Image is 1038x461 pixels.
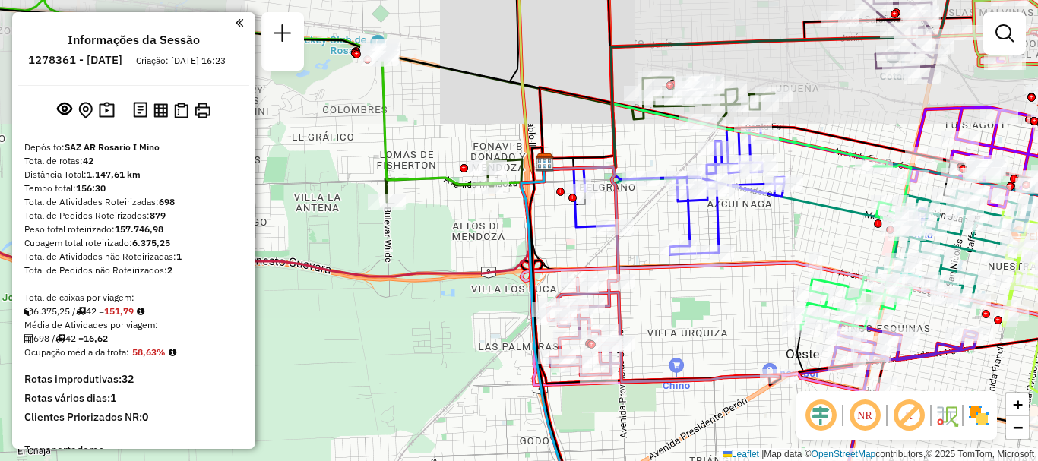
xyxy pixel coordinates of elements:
strong: 1 [176,251,182,262]
i: Total de rotas [55,334,65,343]
span: Exibir rótulo [891,397,927,434]
em: Média calculada utilizando a maior ocupação (%Peso ou %Cubagem) de cada rota da sessão. Rotas cro... [169,348,176,357]
a: OpenStreetMap [812,449,876,459]
div: Tempo total: [24,182,243,195]
span: − [1013,418,1023,437]
img: Exibir/Ocultar setores [967,403,991,428]
h4: Informações da Sessão [68,33,200,47]
div: Criação: [DATE] 16:23 [130,54,232,68]
strong: 32 [122,372,134,386]
span: Ocupação média da frota: [24,346,129,358]
div: Distância Total: [24,168,243,182]
img: Fluxo de ruas [935,403,959,428]
strong: 2 [167,264,172,276]
span: Ocultar deslocamento [802,397,839,434]
div: Map data © contributors,© 2025 TomTom, Microsoft [719,448,1038,461]
div: Total de Atividades não Roteirizadas: [24,250,243,264]
button: Imprimir Rotas [191,99,214,122]
button: Centralizar mapa no depósito ou ponto de apoio [75,99,96,122]
div: 698 / 42 = [24,332,243,346]
button: Visualizar Romaneio [171,99,191,122]
strong: 42 [83,155,93,166]
h4: Transportadoras [24,444,243,456]
div: Média de Atividades por viagem: [24,318,243,332]
a: Nova sessão e pesquisa [267,18,298,52]
img: SAZ AR Rosario I Mino [535,153,555,172]
a: Clique aqui para minimizar o painel [236,14,243,31]
i: Total de Atividades [24,334,33,343]
span: Ocultar NR [847,397,883,434]
div: Depósito: [24,141,243,154]
div: 6.375,25 / 42 = [24,305,243,318]
strong: 1 [110,391,116,405]
span: | [761,449,764,459]
button: Visualizar relatório de Roteirização [150,99,171,120]
strong: 6.375,25 [132,237,170,248]
strong: 151,79 [104,305,134,317]
div: Total de Pedidos Roteirizados: [24,209,243,223]
div: Peso total roteirizado: [24,223,243,236]
a: Zoom in [1006,393,1029,416]
h4: Clientes Priorizados NR: [24,411,243,424]
strong: SAZ AR Rosario I Mino [65,141,160,153]
i: Total de rotas [76,307,86,316]
strong: 16,62 [84,333,108,344]
i: Cubagem total roteirizado [24,307,33,316]
h6: 1278361 - [DATE] [28,53,122,67]
div: Total de Pedidos não Roteirizados: [24,264,243,277]
h4: Rotas vários dias: [24,392,243,405]
span: + [1013,395,1023,414]
div: Total de rotas: [24,154,243,168]
h4: Rotas improdutivas: [24,373,243,386]
a: Leaflet [723,449,759,459]
button: Logs desbloquear sessão [130,99,150,122]
i: Meta Caixas/viagem: 266,08 Diferença: -114,29 [137,307,144,316]
div: Total de caixas por viagem: [24,291,243,305]
strong: 157.746,98 [115,223,163,235]
strong: 879 [150,210,166,221]
strong: 58,63% [132,346,166,358]
div: Total de Atividades Roteirizadas: [24,195,243,209]
strong: 698 [159,196,175,207]
strong: 0 [142,410,148,424]
strong: 1.147,61 km [87,169,141,180]
a: Exibir filtros [989,18,1020,49]
button: Painel de Sugestão [96,99,118,122]
strong: 156:30 [76,182,106,194]
a: Zoom out [1006,416,1029,439]
div: Cubagem total roteirizado: [24,236,243,250]
button: Exibir sessão original [54,98,75,122]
